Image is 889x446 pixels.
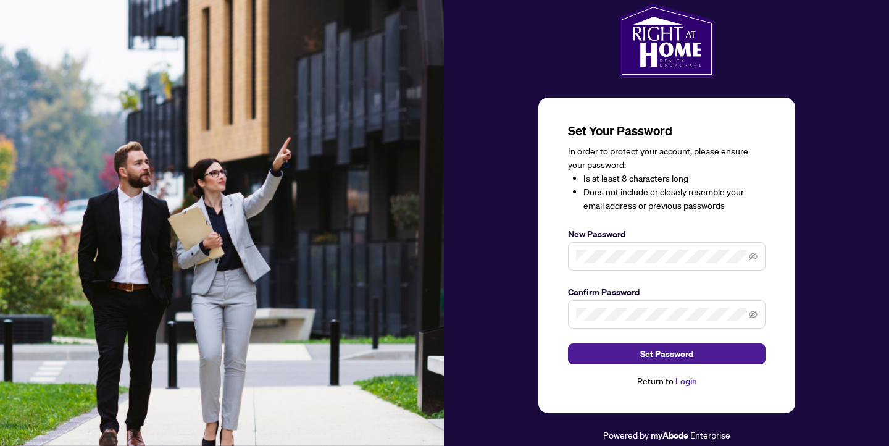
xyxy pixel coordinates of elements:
[583,172,766,185] li: Is at least 8 characters long
[583,185,766,212] li: Does not include or closely resemble your email address or previous passwords
[603,429,649,440] span: Powered by
[690,429,730,440] span: Enterprise
[568,285,766,299] label: Confirm Password
[675,376,697,387] a: Login
[619,4,714,78] img: ma-logo
[568,343,766,364] button: Set Password
[568,374,766,389] div: Return to
[568,227,766,241] label: New Password
[568,145,766,212] div: In order to protect your account, please ensure your password:
[568,122,766,140] h3: Set Your Password
[651,429,688,442] a: myAbode
[640,344,693,364] span: Set Password
[749,310,758,319] span: eye-invisible
[749,252,758,261] span: eye-invisible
